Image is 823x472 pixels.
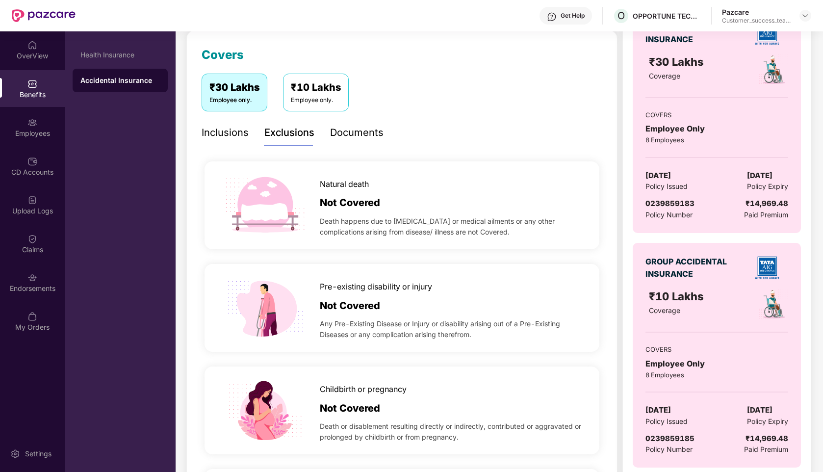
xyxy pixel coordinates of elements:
div: COVERS [645,110,788,120]
img: icon [221,161,309,249]
span: Paid Premium [744,444,788,455]
span: 0239859185 [645,434,694,443]
div: Exclusions [264,125,314,140]
span: Policy Issued [645,416,688,427]
img: policyIcon [758,288,790,320]
div: Documents [330,125,384,140]
img: svg+xml;base64,PHN2ZyBpZD0iU2V0dGluZy0yMHgyMCIgeG1sbnM9Imh0dHA6Ly93d3cudzMub3JnLzIwMDAvc3ZnIiB3aW... [10,449,20,459]
div: Covers [202,46,244,64]
img: New Pazcare Logo [12,9,76,22]
div: Health Insurance [80,51,160,59]
div: ₹14,969.48 [746,198,788,210]
span: Policy Issued [645,181,688,192]
span: O [617,10,625,22]
img: insurerLogo [750,251,784,285]
div: Get Help [561,12,585,20]
img: svg+xml;base64,PHN2ZyBpZD0iRW1wbG95ZWVzIiB4bWxucz0iaHR0cDovL3d3dy53My5vcmcvMjAwMC9zdmciIHdpZHRoPS... [27,118,37,128]
span: [DATE] [645,404,671,416]
div: Settings [22,449,54,459]
div: 8 Employees [645,135,788,145]
img: svg+xml;base64,PHN2ZyBpZD0iRHJvcGRvd24tMzJ4MzIiIHhtbG5zPSJodHRwOi8vd3d3LnczLm9yZy8yMDAwL3N2ZyIgd2... [801,12,809,20]
div: Employee Only [645,358,788,370]
img: insurerLogo [750,16,784,51]
span: Not Covered [320,401,380,416]
div: Employee only. [209,96,259,105]
span: Childbirth or pregnancy [320,383,407,395]
div: COVERS [645,344,788,354]
span: Any Pre-Existing Disease or Injury or disability arising out of a Pre-Existing Diseases or any co... [320,318,583,340]
div: GROUP ACCIDENTAL INSURANCE [645,256,731,280]
img: svg+xml;base64,PHN2ZyBpZD0iRW5kb3JzZW1lbnRzIiB4bWxucz0iaHR0cDovL3d3dy53My5vcmcvMjAwMC9zdmciIHdpZH... [27,273,37,283]
img: svg+xml;base64,PHN2ZyBpZD0iTXlfT3JkZXJzIiBkYXRhLW5hbWU9Ik15IE9yZGVycyIgeG1sbnM9Imh0dHA6Ly93d3cudz... [27,312,37,321]
span: Policy Expiry [747,416,788,427]
span: Coverage [649,72,680,80]
img: svg+xml;base64,PHN2ZyBpZD0iQmVuZWZpdHMiIHhtbG5zPSJodHRwOi8vd3d3LnczLm9yZy8yMDAwL3N2ZyIgd2lkdGg9Ij... [27,79,37,89]
div: OPPORTUNE TECHNOLOGIES PVT. LTD. [633,11,701,21]
span: Not Covered [320,298,380,314]
img: icon [221,367,309,454]
span: [DATE] [747,404,772,416]
span: Policy Number [645,210,693,219]
span: 0239859183 [645,199,694,208]
span: ₹10 Lakhs [649,290,707,303]
span: Policy Expiry [747,181,788,192]
div: Accidental Insurance [80,76,160,85]
div: 8 Employees [645,370,788,380]
img: svg+xml;base64,PHN2ZyBpZD0iVXBsb2FkX0xvZ3MiIGRhdGEtbmFtZT0iVXBsb2FkIExvZ3MiIHhtbG5zPSJodHRwOi8vd3... [27,195,37,205]
img: svg+xml;base64,PHN2ZyBpZD0iSGVscC0zMngzMiIgeG1sbnM9Imh0dHA6Ly93d3cudzMub3JnLzIwMDAvc3ZnIiB3aWR0aD... [547,12,557,22]
img: icon [221,264,309,352]
span: Policy Number [645,445,693,453]
span: Death or disablement resulting directly or indirectly, contributed or aggravated or prolonged by ... [320,421,583,443]
div: Inclusions [202,125,249,140]
span: Pre-existing disability or injury [320,281,432,293]
span: [DATE] [747,170,772,182]
div: GROUP ACCIDENTAL INSURANCE [645,21,731,46]
div: Pazcare [722,7,791,17]
span: [DATE] [645,170,671,182]
img: svg+xml;base64,PHN2ZyBpZD0iSG9tZSIgeG1sbnM9Imh0dHA6Ly93d3cudzMub3JnLzIwMDAvc3ZnIiB3aWR0aD0iMjAiIG... [27,40,37,50]
div: Employee only. [291,96,341,105]
div: ₹10 Lakhs [291,80,341,95]
div: ₹30 Lakhs [209,80,259,95]
span: Coverage [649,306,680,315]
img: policyIcon [758,53,790,85]
div: ₹14,969.48 [746,433,788,445]
div: Customer_success_team_lead [722,17,791,25]
span: Paid Premium [744,210,788,220]
span: Natural death [320,178,369,190]
span: Death happens due to [MEDICAL_DATA] or medical ailments or any other complications arising from d... [320,216,583,237]
img: svg+xml;base64,PHN2ZyBpZD0iQ2xhaW0iIHhtbG5zPSJodHRwOi8vd3d3LnczLm9yZy8yMDAwL3N2ZyIgd2lkdGg9IjIwIi... [27,234,37,244]
span: Not Covered [320,195,380,210]
img: svg+xml;base64,PHN2ZyBpZD0iQ0RfQWNjb3VudHMiIGRhdGEtbmFtZT0iQ0QgQWNjb3VudHMiIHhtbG5zPSJodHRwOi8vd3... [27,157,37,166]
span: ₹30 Lakhs [649,55,707,68]
div: Employee Only [645,123,788,135]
